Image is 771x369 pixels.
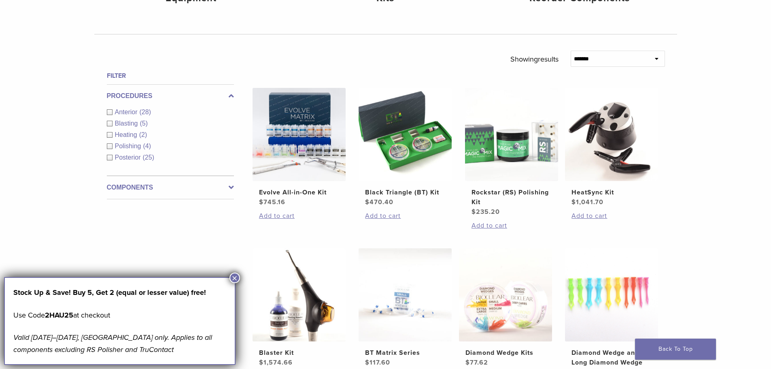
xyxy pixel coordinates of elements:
[365,188,445,197] h2: Black Triangle (BT) Kit
[565,88,659,207] a: HeatSync KitHeatSync Kit $1,041.70
[459,248,552,341] img: Diamond Wedge Kits
[358,88,452,207] a: Black Triangle (BT) KitBlack Triangle (BT) Kit $470.40
[565,88,658,181] img: HeatSync Kit
[510,51,559,68] p: Showing results
[115,109,140,115] span: Anterior
[259,348,339,358] h2: Blaster Kit
[45,311,73,320] strong: 2HAU25
[472,208,476,216] span: $
[253,248,346,341] img: Blaster Kit
[107,91,234,101] label: Procedures
[107,183,234,192] label: Components
[252,248,346,367] a: Blaster KitBlaster Kit $1,574.66
[571,198,576,206] span: $
[259,188,339,197] h2: Evolve All-in-One Kit
[13,288,206,297] strong: Stock Up & Save! Buy 5, Get 2 (equal or lesser value) free!
[140,109,151,115] span: (28)
[259,198,285,206] bdi: 745.16
[365,358,390,367] bdi: 117.60
[139,131,147,138] span: (2)
[252,88,346,207] a: Evolve All-in-One KitEvolve All-in-One Kit $745.16
[359,248,452,341] img: BT Matrix Series
[259,211,339,221] a: Add to cart: “Evolve All-in-One Kit”
[13,309,226,321] p: Use Code at checkout
[365,211,445,221] a: Add to cart: “Black Triangle (BT) Kit”
[365,358,370,367] span: $
[259,198,263,206] span: $
[259,358,293,367] bdi: 1,574.66
[359,88,452,181] img: Black Triangle (BT) Kit
[115,131,139,138] span: Heating
[253,88,346,181] img: Evolve All-in-One Kit
[472,221,552,230] a: Add to cart: “Rockstar (RS) Polishing Kit”
[229,273,240,283] button: Close
[571,211,652,221] a: Add to cart: “HeatSync Kit”
[365,348,445,358] h2: BT Matrix Series
[565,248,658,341] img: Diamond Wedge and Long Diamond Wedge
[365,198,370,206] span: $
[465,88,559,217] a: Rockstar (RS) Polishing KitRockstar (RS) Polishing Kit $235.20
[472,208,500,216] bdi: 235.20
[115,143,143,149] span: Polishing
[465,348,546,358] h2: Diamond Wedge Kits
[13,333,212,354] em: Valid [DATE]–[DATE], [GEOGRAPHIC_DATA] only. Applies to all components excluding RS Polisher and ...
[465,88,558,181] img: Rockstar (RS) Polishing Kit
[115,120,140,127] span: Blasting
[571,348,652,367] h2: Diamond Wedge and Long Diamond Wedge
[465,358,470,367] span: $
[143,154,154,161] span: (25)
[365,198,393,206] bdi: 470.40
[358,248,452,367] a: BT Matrix SeriesBT Matrix Series $117.60
[465,358,488,367] bdi: 77.62
[115,154,143,161] span: Posterior
[571,188,652,197] h2: HeatSync Kit
[107,71,234,81] h4: Filter
[472,188,552,207] h2: Rockstar (RS) Polishing Kit
[571,198,603,206] bdi: 1,041.70
[635,339,716,360] a: Back To Top
[143,143,151,149] span: (4)
[259,358,263,367] span: $
[140,120,148,127] span: (5)
[459,248,553,367] a: Diamond Wedge KitsDiamond Wedge Kits $77.62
